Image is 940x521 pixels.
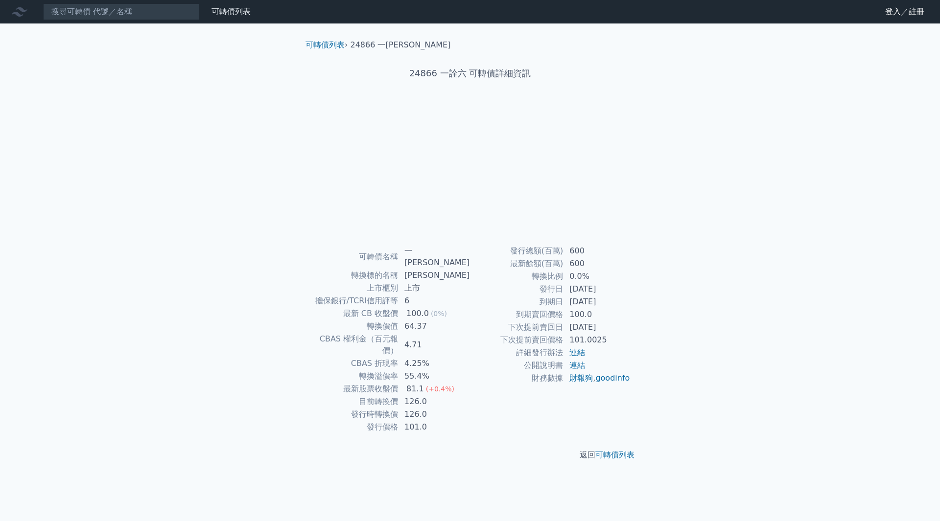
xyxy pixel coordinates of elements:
[309,421,399,433] td: 發行價格
[564,283,631,295] td: [DATE]
[309,307,399,320] td: 最新 CB 收盤價
[564,270,631,283] td: 0.0%
[470,270,564,283] td: 轉換比例
[309,320,399,333] td: 轉換價值
[569,361,585,370] a: 連結
[305,40,345,49] a: 可轉債列表
[426,385,454,393] span: (+0.4%)
[470,359,564,372] td: 公開說明書
[399,395,470,408] td: 126.0
[298,67,642,80] h1: 24866 一詮六 可轉債詳細資訊
[569,373,593,383] a: 財報狗
[309,357,399,370] td: CBAS 折現率
[564,334,631,346] td: 101.0025
[399,320,470,333] td: 64.37
[309,333,399,357] td: CBAS 權利金（百元報價）
[309,370,399,383] td: 轉換溢價率
[309,395,399,408] td: 目前轉換價
[351,39,451,51] li: 24866 一[PERSON_NAME]
[431,310,447,317] span: (0%)
[399,421,470,433] td: 101.0
[399,269,470,282] td: [PERSON_NAME]
[399,357,470,370] td: 4.25%
[564,372,631,385] td: ,
[399,245,470,269] td: 一[PERSON_NAME]
[564,295,631,308] td: [DATE]
[564,245,631,257] td: 600
[564,321,631,334] td: [DATE]
[595,373,630,383] a: goodinfo
[309,269,399,282] td: 轉換標的名稱
[211,7,251,16] a: 可轉債列表
[399,370,470,383] td: 55.4%
[470,346,564,359] td: 詳細發行辦法
[399,408,470,421] td: 126.0
[595,450,634,459] a: 可轉債列表
[43,3,200,20] input: 搜尋可轉債 代號／名稱
[309,294,399,307] td: 擔保銀行/TCRI信用評等
[564,308,631,321] td: 100.0
[399,294,470,307] td: 6
[298,449,642,461] p: 返回
[404,308,431,319] div: 100.0
[309,282,399,294] td: 上市櫃別
[877,4,932,20] a: 登入／註冊
[404,383,426,395] div: 81.1
[399,333,470,357] td: 4.71
[399,282,470,294] td: 上市
[309,383,399,395] td: 最新股票收盤價
[309,245,399,269] td: 可轉債名稱
[564,257,631,270] td: 600
[309,408,399,421] td: 發行時轉換價
[470,283,564,295] td: 發行日
[470,308,564,321] td: 到期賣回價格
[470,372,564,385] td: 財務數據
[470,295,564,308] td: 到期日
[470,257,564,270] td: 最新餘額(百萬)
[470,321,564,334] td: 下次提前賣回日
[470,245,564,257] td: 發行總額(百萬)
[305,39,348,51] li: ›
[470,334,564,346] td: 下次提前賣回價格
[569,348,585,357] a: 連結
